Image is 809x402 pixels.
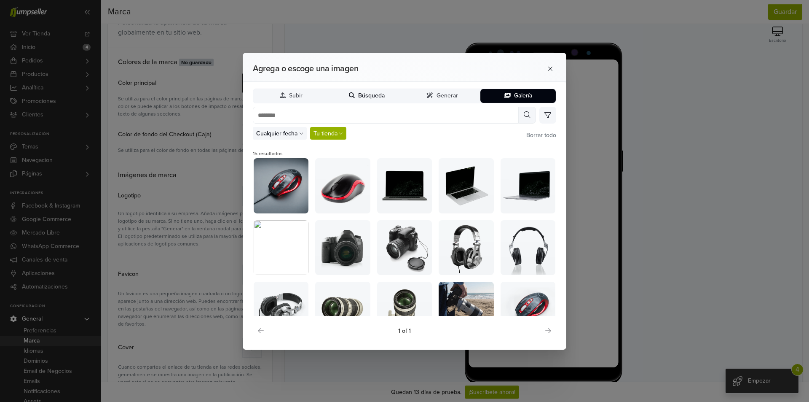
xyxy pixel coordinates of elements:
[480,89,556,103] button: Galería
[256,129,297,138] span: Cualquier fecha
[358,92,385,100] span: Búsqueda
[253,89,329,103] button: Subir
[514,92,532,100] span: Galería
[310,127,347,140] button: Tu tienda
[404,89,480,103] button: Generar
[253,64,511,74] h2: Agrega o escoge una imagen
[289,92,303,100] span: Subir
[329,89,405,103] button: Búsqueda
[526,131,556,140] button: Borrar todo
[253,127,307,140] button: Cualquier fecha
[398,326,412,336] span: 1 of 1
[313,129,338,138] span: Tu tienda
[253,150,556,157] span: 15 resultados
[437,92,458,100] span: Generar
